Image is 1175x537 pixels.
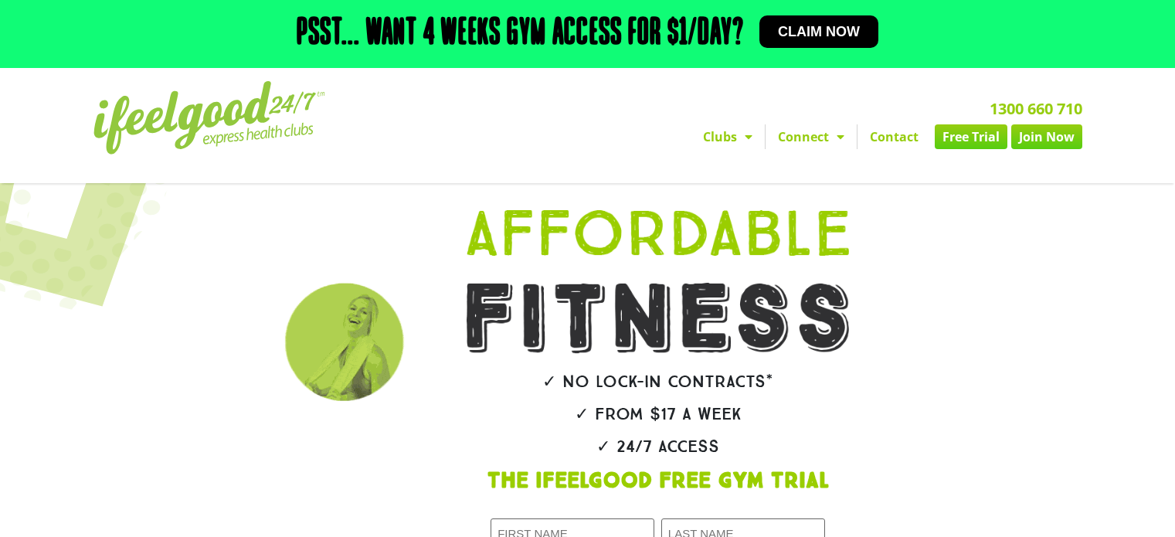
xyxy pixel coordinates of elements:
nav: Menu [445,124,1082,149]
a: 1300 660 710 [990,98,1082,119]
h1: The IfeelGood Free Gym Trial [419,471,897,492]
h2: ✓ 24/7 Access [419,438,897,455]
a: Connect [766,124,857,149]
h2: ✓ No lock-in contracts* [419,373,897,390]
a: Join Now [1011,124,1082,149]
a: Free Trial [935,124,1007,149]
h2: Psst... Want 4 weeks gym access for $1/day? [297,15,744,53]
h2: ✓ From $17 a week [419,406,897,423]
a: Claim now [759,15,878,48]
a: Clubs [691,124,765,149]
span: Claim now [778,25,860,39]
a: Contact [857,124,931,149]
